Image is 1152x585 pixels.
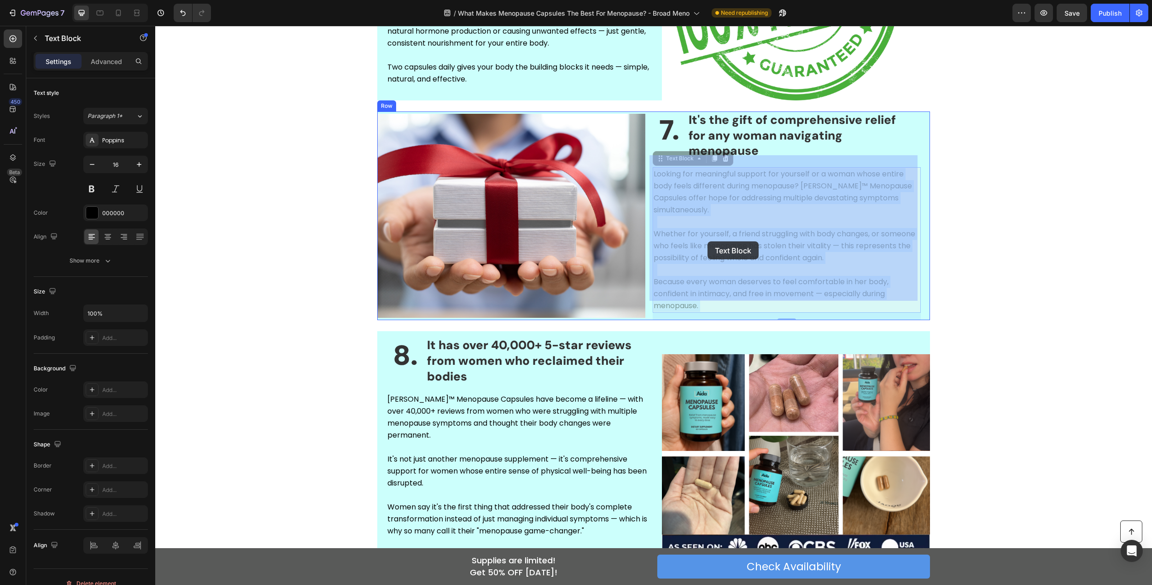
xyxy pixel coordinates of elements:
[34,209,48,217] div: Color
[34,112,50,120] div: Styles
[102,510,146,518] div: Add...
[458,8,690,18] span: What Makes Menopause Capsules The Best For Menopause? - Broad Meno
[4,4,69,22] button: 7
[102,136,146,145] div: Poppins
[34,363,78,375] div: Background
[1099,8,1122,18] div: Publish
[34,89,59,97] div: Text style
[34,136,45,144] div: Font
[84,305,147,322] input: Auto
[7,169,22,176] div: Beta
[60,7,64,18] p: 7
[88,112,123,120] span: Paragraph 1*
[34,539,60,552] div: Align
[102,334,146,342] div: Add...
[1121,540,1143,562] div: Open Intercom Messenger
[34,386,48,394] div: Color
[34,509,55,518] div: Shadow
[1064,9,1080,17] span: Save
[102,486,146,494] div: Add...
[102,410,146,418] div: Add...
[83,108,148,124] button: Paragraph 1*
[45,33,123,44] p: Text Block
[34,309,49,317] div: Width
[34,158,58,170] div: Size
[155,26,1152,585] iframe: Design area
[34,409,50,418] div: Image
[46,57,71,66] p: Settings
[9,98,22,105] div: 450
[34,333,55,342] div: Padding
[34,252,148,269] button: Show more
[174,4,211,22] div: Undo/Redo
[91,57,122,66] p: Advanced
[721,9,768,17] span: Need republishing
[34,439,63,451] div: Shape
[102,386,146,394] div: Add...
[34,462,52,470] div: Border
[34,286,58,298] div: Size
[102,209,146,217] div: 000000
[34,231,59,243] div: Align
[34,486,52,494] div: Corner
[1057,4,1087,22] button: Save
[1091,4,1129,22] button: Publish
[102,462,146,470] div: Add...
[70,256,112,265] div: Show more
[454,8,456,18] span: /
